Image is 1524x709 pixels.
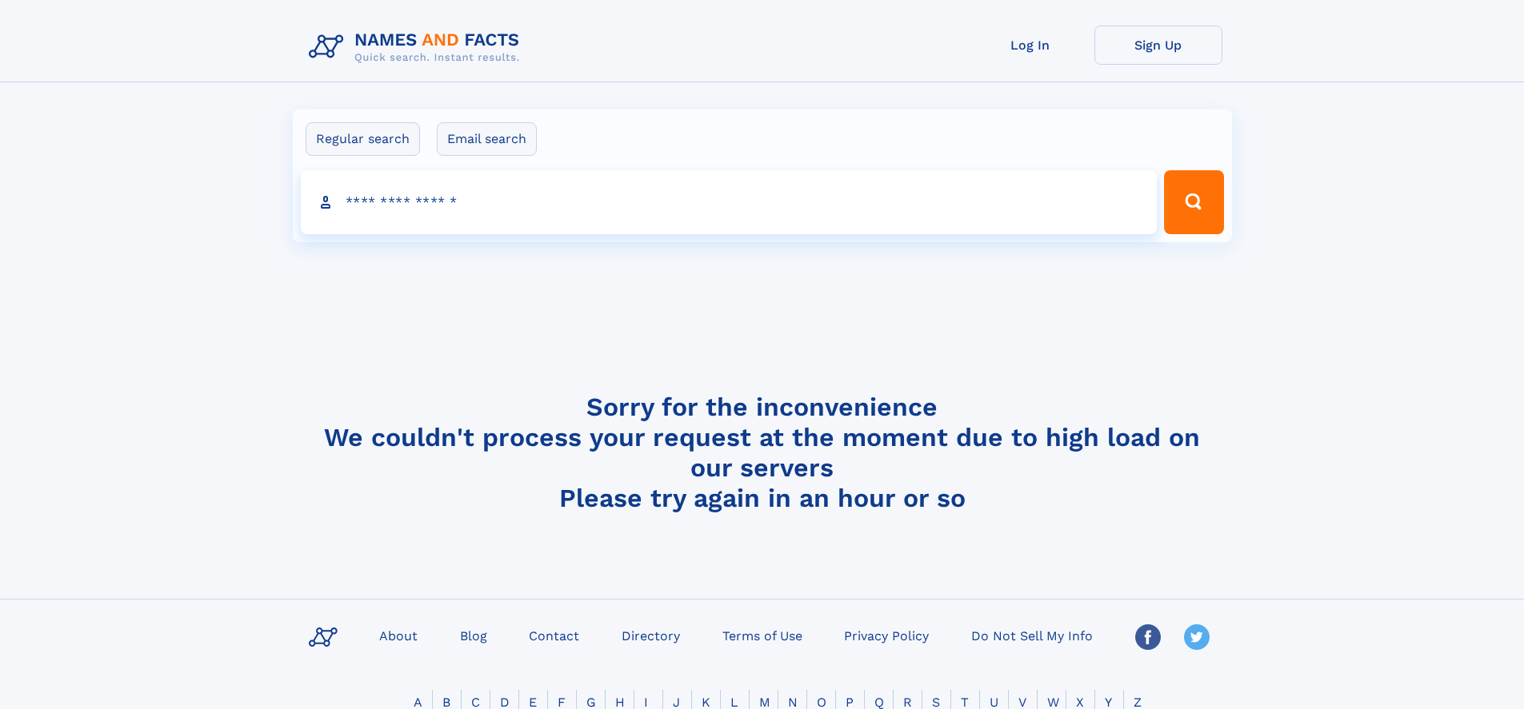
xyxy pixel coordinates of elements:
h4: Sorry for the inconvenience We couldn't process your request at the moment due to high load on ou... [302,392,1222,513]
a: Log In [966,26,1094,65]
a: Sign Up [1094,26,1222,65]
a: Privacy Policy [838,623,935,647]
a: Do Not Sell My Info [965,623,1099,647]
label: Regular search [306,122,420,156]
a: Blog [454,623,494,647]
img: Twitter [1184,624,1210,650]
a: Directory [615,623,686,647]
a: Contact [522,623,586,647]
label: Email search [437,122,537,156]
a: About [373,623,424,647]
img: Facebook [1135,624,1161,650]
img: Logo Names and Facts [302,26,533,69]
a: Terms of Use [716,623,809,647]
input: search input [301,170,1158,234]
button: Search Button [1164,170,1223,234]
